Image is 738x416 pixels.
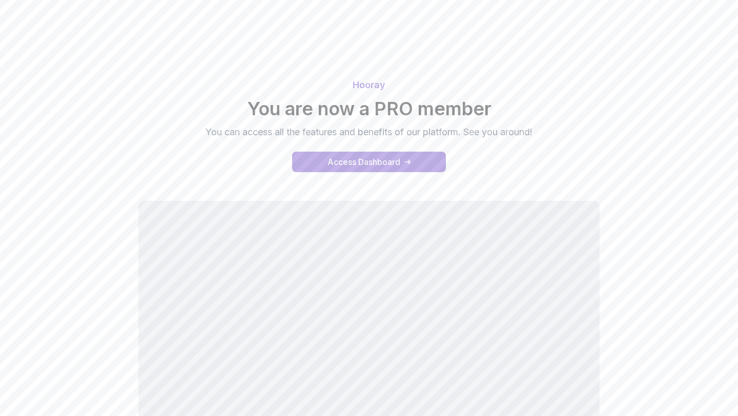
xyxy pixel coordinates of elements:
h2: You are now a PRO member [10,98,728,119]
div: Access Dashboard [327,156,400,168]
p: You can access all the features and benefits of our platform. See you around! [197,125,541,139]
a: access-dashboard [292,152,446,172]
p: Hooray [10,78,728,92]
button: Access Dashboard [292,152,446,172]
